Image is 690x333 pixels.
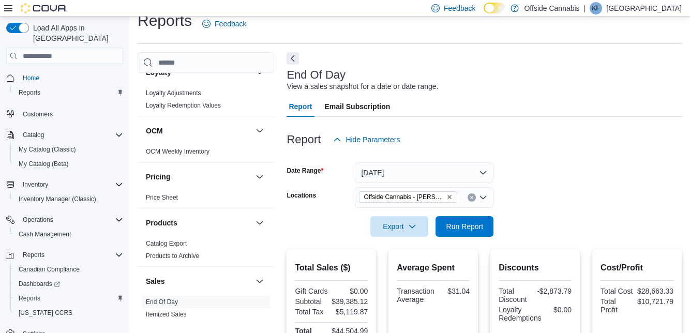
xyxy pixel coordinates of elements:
div: Kolby Field [590,2,602,14]
button: Operations [19,214,57,226]
div: $0.00 [334,287,368,295]
button: Reports [2,248,127,262]
span: Email Subscription [325,96,391,117]
div: $0.00 [546,306,572,314]
div: Transaction Average [397,287,434,304]
div: Loyalty Redemptions [499,306,542,322]
span: Reports [23,251,44,259]
p: [GEOGRAPHIC_DATA] [606,2,682,14]
h3: Products [146,218,177,228]
button: My Catalog (Beta) [10,157,127,171]
span: Catalog [19,129,123,141]
h3: Sales [146,276,165,286]
button: Inventory [19,178,52,191]
div: Total Profit [601,297,633,314]
label: Date Range [287,166,323,175]
span: Itemized Sales [146,310,187,319]
div: Loyalty [138,87,274,116]
span: Reports [19,294,40,302]
button: Catalog [2,128,127,142]
button: Home [2,70,127,85]
h2: Cost/Profit [601,262,673,274]
span: Price Sheet [146,193,178,202]
a: Feedback [198,13,250,34]
div: Total Cost [601,287,633,295]
span: Loyalty Redemption Values [146,101,221,110]
span: Customers [19,107,123,120]
span: Home [23,74,39,82]
button: Next [287,52,299,65]
span: Operations [19,214,123,226]
span: Products to Archive [146,252,199,260]
a: OCM Weekly Inventory [146,148,209,155]
a: Inventory Manager (Classic) [14,193,100,205]
input: Dark Mode [484,3,505,13]
button: Products [253,217,266,229]
div: View a sales snapshot for a date or date range. [287,81,438,92]
span: Reports [19,88,40,97]
span: Canadian Compliance [19,265,80,274]
div: $10,721.79 [637,297,673,306]
h2: Average Spent [397,262,470,274]
button: Canadian Compliance [10,262,127,277]
button: Inventory Manager (Classic) [10,192,127,206]
button: Customers [2,106,127,121]
span: Offside Cannabis - Lundy's [359,191,457,203]
span: Report [289,96,312,117]
span: Loyalty Adjustments [146,89,201,97]
span: End Of Day [146,298,178,306]
span: KF [592,2,600,14]
span: Inventory [19,178,123,191]
a: Cash Management [14,228,75,240]
span: Feedback [215,19,246,29]
button: Run Report [436,216,493,237]
div: Gift Cards [295,287,329,295]
a: Dashboards [14,278,64,290]
a: Reports [14,86,44,99]
h1: Reports [138,10,192,31]
img: Cova [21,3,67,13]
a: Catalog Export [146,240,187,247]
div: -$2,873.79 [537,287,572,295]
button: Hide Parameters [329,129,404,150]
span: Canadian Compliance [14,263,123,276]
button: My Catalog (Classic) [10,142,127,157]
span: Reports [14,292,123,305]
span: My Catalog (Beta) [14,158,123,170]
div: $31.04 [439,287,470,295]
a: My Catalog (Classic) [14,143,80,156]
span: Offside Cannabis - [PERSON_NAME] [364,192,444,202]
div: Products [138,237,274,266]
a: Price Sheet [146,194,178,201]
div: $5,119.87 [334,308,368,316]
span: Load All Apps in [GEOGRAPHIC_DATA] [29,23,123,43]
span: Dashboards [14,278,123,290]
span: Feedback [444,3,475,13]
h3: OCM [146,126,163,136]
a: Reports [14,292,44,305]
button: Catalog [19,129,48,141]
button: Sales [146,276,251,286]
button: Sales [253,275,266,287]
button: Reports [10,85,127,100]
span: Cash Management [19,230,71,238]
button: Cash Management [10,227,127,241]
div: Subtotal [295,297,327,306]
span: My Catalog (Beta) [19,160,69,168]
span: [US_STATE] CCRS [19,309,72,317]
a: My Catalog (Beta) [14,158,73,170]
h2: Total Sales ($) [295,262,368,274]
span: Washington CCRS [14,307,123,319]
span: Operations [23,216,53,224]
button: Pricing [146,172,251,182]
button: Remove Offside Cannabis - Lundy's from selection in this group [446,194,453,200]
a: Loyalty Redemption Values [146,102,221,109]
span: OCM Weekly Inventory [146,147,209,156]
a: Home [19,72,43,84]
button: OCM [253,125,266,137]
button: Pricing [253,171,266,183]
span: Cash Management [14,228,123,240]
span: Inventory [23,180,48,189]
div: OCM [138,145,274,162]
h3: Report [287,133,321,146]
